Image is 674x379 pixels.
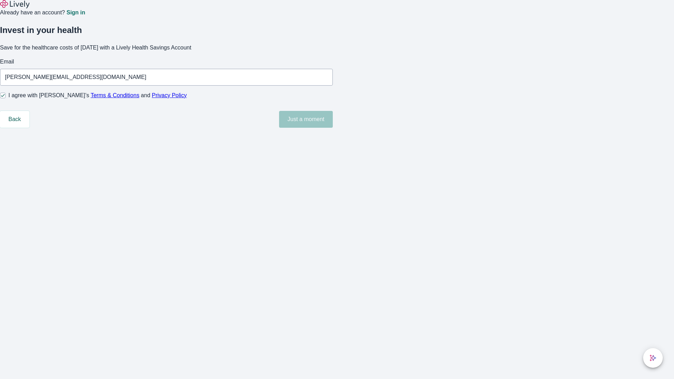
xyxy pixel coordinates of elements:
[152,92,187,98] a: Privacy Policy
[66,10,85,15] a: Sign in
[643,348,663,368] button: chat
[649,354,656,361] svg: Lively AI Assistant
[8,91,187,100] span: I agree with [PERSON_NAME]’s and
[91,92,139,98] a: Terms & Conditions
